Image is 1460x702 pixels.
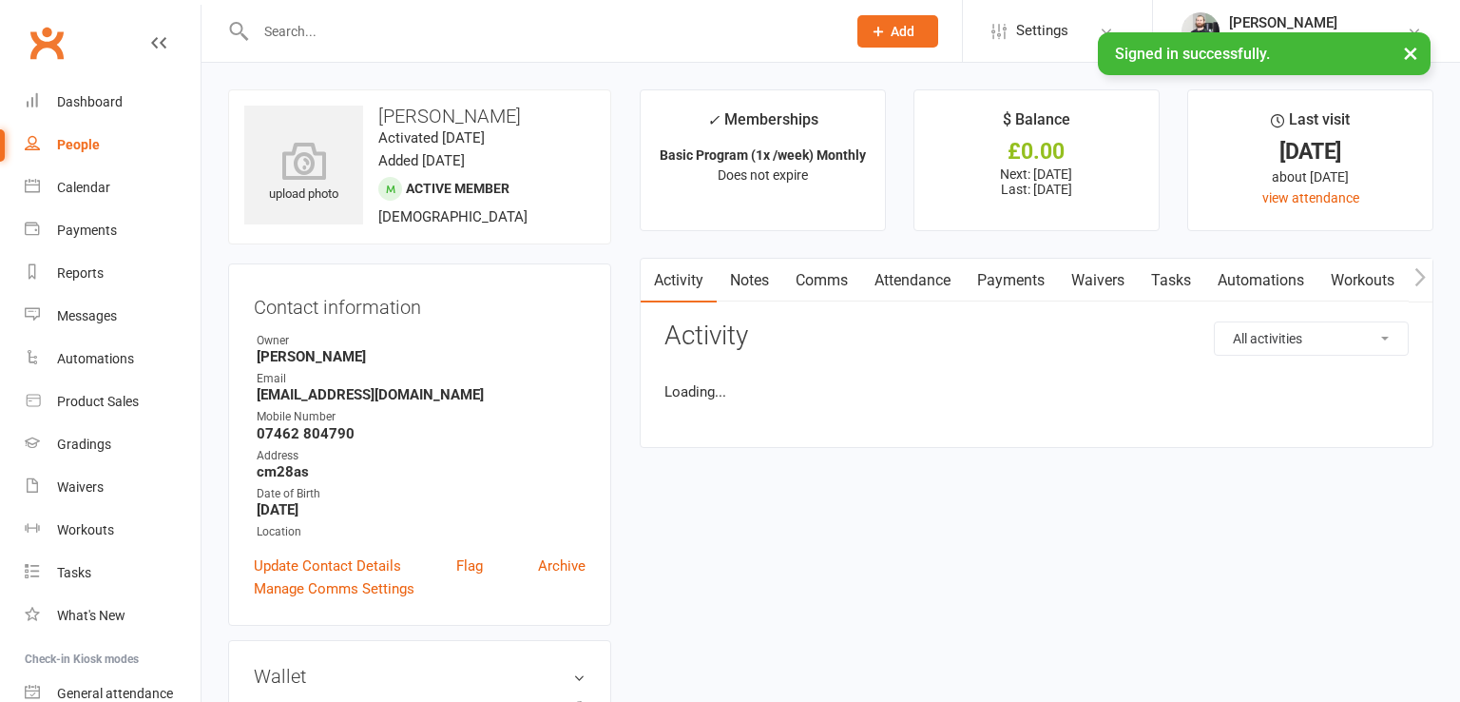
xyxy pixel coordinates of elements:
a: Notes [717,259,782,302]
a: Manage Comms Settings [254,577,414,600]
a: Product Sales [25,380,201,423]
button: × [1393,32,1428,73]
div: Mobile Number [257,408,586,426]
a: Automations [1204,259,1317,302]
div: about [DATE] [1205,166,1415,187]
a: Tasks [1138,259,1204,302]
a: Attendance [861,259,964,302]
a: Update Contact Details [254,555,401,577]
span: [DEMOGRAPHIC_DATA] [378,208,528,225]
div: $ Balance [1003,107,1070,142]
div: Tasks [57,565,91,580]
strong: 07462 804790 [257,425,586,442]
div: Workouts [57,522,114,537]
strong: Basic Program (1x /week) Monthly [660,147,866,163]
span: Active member [406,181,509,196]
div: [DATE] [1205,142,1415,162]
div: Owner [257,332,586,350]
span: Add [891,24,914,39]
h3: [PERSON_NAME] [244,106,595,127]
strong: [EMAIL_ADDRESS][DOMAIN_NAME] [257,386,586,403]
a: Gradings [25,423,201,466]
span: Does not expire [718,167,808,183]
div: Product Sales [57,394,139,409]
div: £0.00 [932,142,1142,162]
a: Waivers [25,466,201,509]
div: What's New [57,608,125,623]
div: Dashboard [57,94,123,109]
a: Flag [456,555,483,577]
div: Memberships [707,107,818,143]
div: Email [257,370,586,388]
a: Tasks [25,552,201,595]
a: Payments [25,209,201,252]
a: Payments [964,259,1058,302]
div: [PERSON_NAME] [1229,14,1407,31]
a: Reports [25,252,201,295]
div: Date of Birth [257,485,586,503]
div: Premier Martial Arts Essex Ltd [1229,31,1407,49]
button: Add [857,15,938,48]
strong: [DATE] [257,501,586,518]
div: Calendar [57,180,110,195]
a: Clubworx [23,19,70,67]
div: Gradings [57,437,111,452]
div: upload photo [244,142,363,205]
time: Added [DATE] [378,152,465,169]
a: view attendance [1262,190,1359,205]
div: Address [257,447,586,465]
div: Waivers [57,479,104,495]
strong: [PERSON_NAME] [257,348,586,365]
a: Comms [782,259,861,302]
div: Reports [57,265,104,281]
div: Messages [57,308,117,323]
h3: Wallet [254,666,586,687]
a: Archive [538,555,586,577]
strong: cm28as [257,463,586,480]
img: thumb_image1616261423.png [1181,12,1220,50]
a: Workouts [25,509,201,552]
a: Activity [641,259,717,302]
input: Search... [250,18,833,45]
a: Waivers [1058,259,1138,302]
li: Loading... [664,380,1409,403]
a: Calendar [25,166,201,209]
div: Last visit [1271,107,1350,142]
time: Activated [DATE] [378,129,485,146]
a: Automations [25,338,201,380]
span: Signed in successfully. [1115,45,1270,63]
a: Workouts [1317,259,1408,302]
h3: Contact information [254,289,586,318]
a: People [25,124,201,166]
div: Automations [57,351,134,366]
span: Settings [1016,10,1068,52]
a: Messages [25,295,201,338]
i: ✓ [707,111,720,129]
a: What's New [25,595,201,637]
p: Next: [DATE] Last: [DATE] [932,166,1142,197]
div: People [57,137,100,152]
h3: Activity [664,322,1409,351]
a: Dashboard [25,81,201,124]
div: Payments [57,223,117,238]
div: General attendance [57,686,173,701]
div: Location [257,523,586,541]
